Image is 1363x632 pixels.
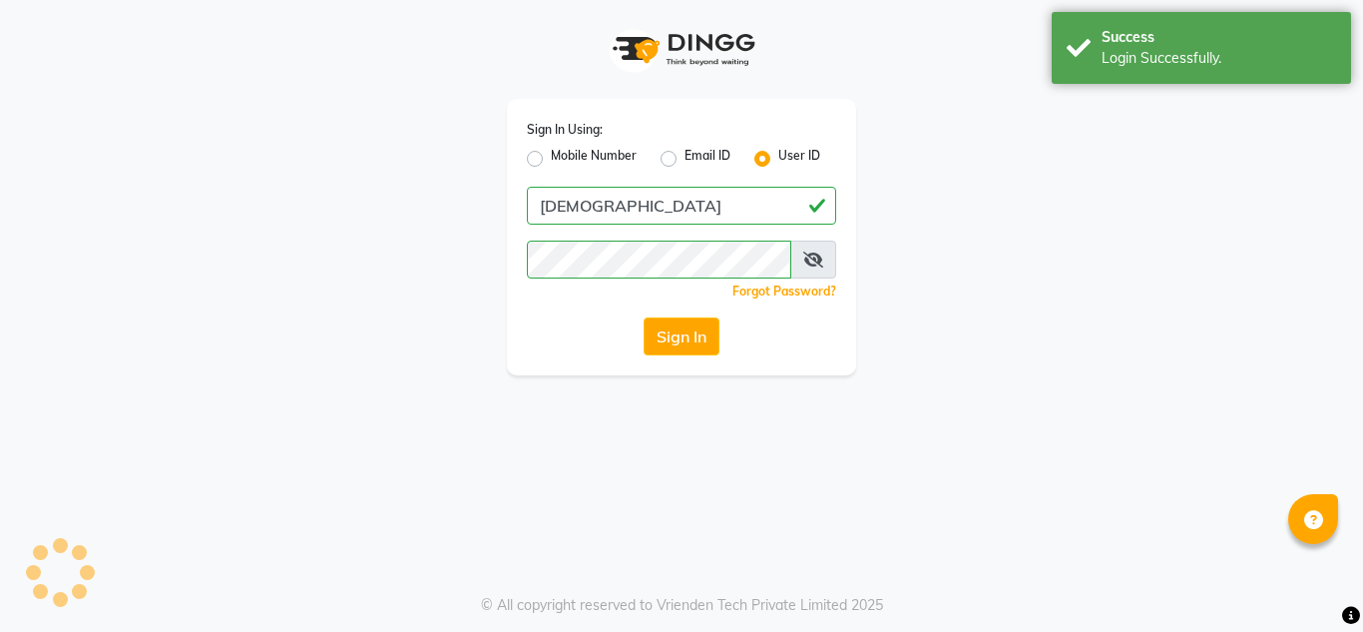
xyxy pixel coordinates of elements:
a: Forgot Password? [732,284,836,299]
input: Username [527,187,836,225]
label: User ID [778,147,820,171]
div: Login Successfully. [1102,48,1336,69]
label: Mobile Number [551,147,637,171]
label: Sign In Using: [527,121,603,139]
button: Sign In [644,317,719,355]
img: logo1.svg [602,20,761,79]
label: Email ID [684,147,730,171]
input: Username [527,241,791,279]
div: Success [1102,27,1336,48]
